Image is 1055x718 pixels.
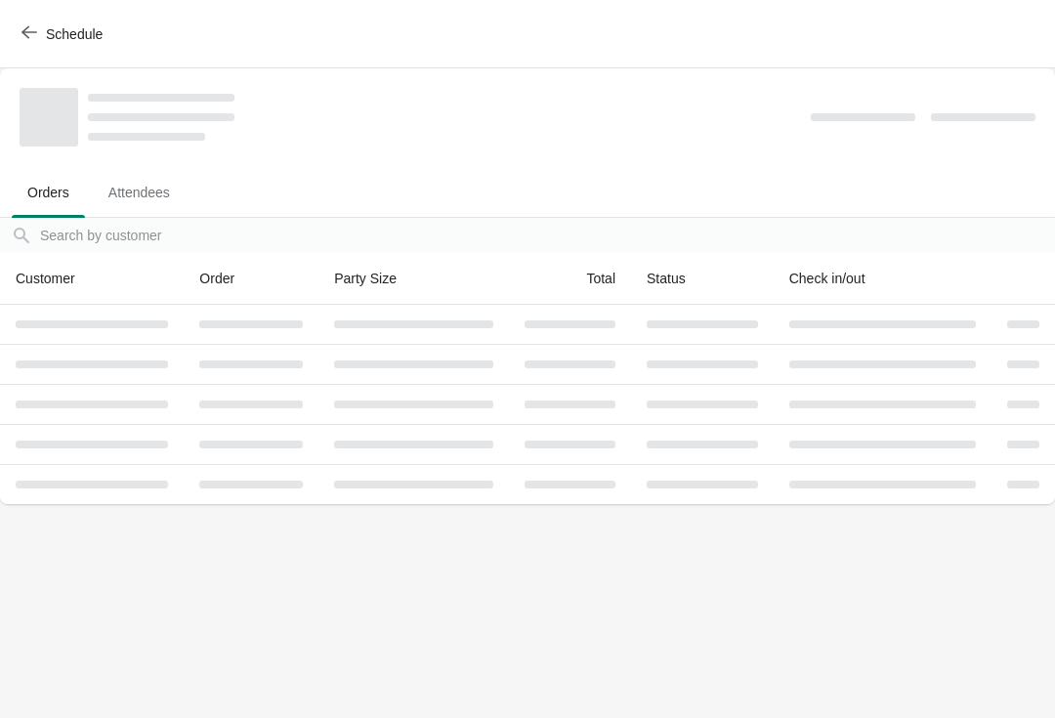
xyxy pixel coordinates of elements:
[509,253,631,305] th: Total
[184,253,318,305] th: Order
[93,175,186,210] span: Attendees
[318,253,509,305] th: Party Size
[46,26,103,42] span: Schedule
[10,17,118,52] button: Schedule
[12,175,85,210] span: Orders
[39,218,1055,253] input: Search by customer
[631,253,774,305] th: Status
[774,253,992,305] th: Check in/out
